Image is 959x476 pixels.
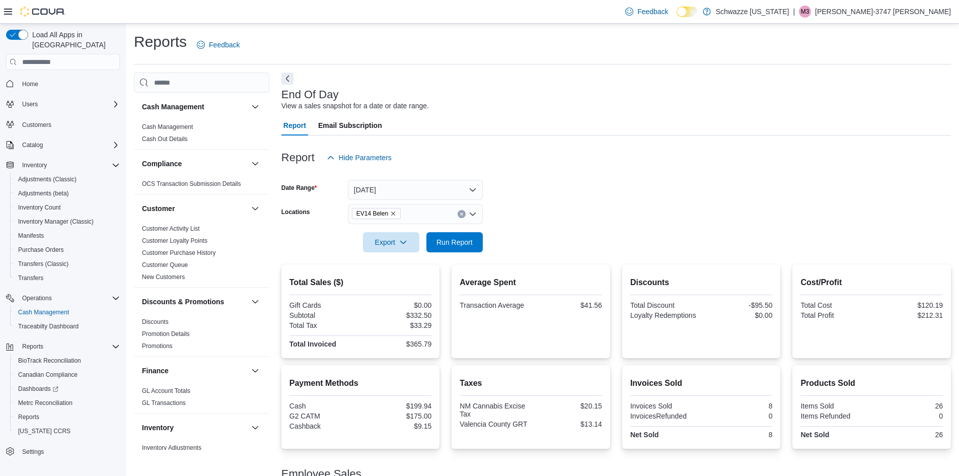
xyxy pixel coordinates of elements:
div: $332.50 [362,311,431,319]
h2: Taxes [460,377,602,389]
button: Reports [10,410,124,424]
div: Discounts & Promotions [134,316,269,356]
span: Export [369,232,413,252]
button: Customers [2,117,124,132]
a: GL Account Totals [142,387,190,394]
span: Users [22,100,38,108]
span: Users [18,98,120,110]
div: Items Refunded [800,412,869,420]
a: OCS Transaction Submission Details [142,180,241,187]
a: Transfers [14,272,47,284]
h3: Report [281,152,315,164]
span: Traceabilty Dashboard [18,322,79,330]
span: Cash Management [18,308,69,316]
div: Gift Cards [289,301,358,309]
div: Cashback [289,422,358,430]
div: View a sales snapshot for a date or date range. [281,101,429,111]
button: Transfers [10,271,124,285]
h2: Payment Methods [289,377,432,389]
p: Schwazze [US_STATE] [716,6,789,18]
button: Cash Management [249,101,261,113]
h2: Discounts [630,277,773,289]
h3: Compliance [142,159,182,169]
button: Users [18,98,42,110]
a: Reports [14,411,43,423]
div: Total Profit [800,311,869,319]
button: Hide Parameters [323,148,396,168]
button: Next [281,73,293,85]
div: 26 [874,402,943,410]
div: 0 [874,412,943,420]
a: Adjustments (beta) [14,187,73,199]
span: Dashboards [14,383,120,395]
h3: Inventory [142,423,174,433]
button: Customer [142,203,247,214]
span: Adjustments (beta) [18,189,69,197]
div: G2 CATM [289,412,358,420]
div: Customer [134,223,269,287]
div: Subtotal [289,311,358,319]
div: Transaction Average [460,301,529,309]
div: $0.00 [703,311,772,319]
button: Manifests [10,229,124,243]
strong: Net Sold [800,431,829,439]
a: Inventory Count [14,201,65,214]
div: Cash [289,402,358,410]
div: $20.15 [533,402,602,410]
span: Manifests [18,232,44,240]
span: Dashboards [18,385,58,393]
span: Inventory Manager (Classic) [14,216,120,228]
div: Loyalty Redemptions [630,311,699,319]
span: Load All Apps in [GEOGRAPHIC_DATA] [28,30,120,50]
span: Transfers [18,274,43,282]
button: Operations [2,291,124,305]
div: Items Sold [800,402,869,410]
span: Discounts [142,318,169,326]
button: Reports [2,339,124,354]
div: 8 [703,402,772,410]
a: Cash Out Details [142,135,188,143]
button: Export [363,232,419,252]
span: Customers [18,118,120,131]
button: Finance [249,365,261,377]
button: Cash Management [142,102,247,112]
button: Transfers (Classic) [10,257,124,271]
div: NM Cannabis Excise Tax [460,402,529,418]
span: OCS Transaction Submission Details [142,180,241,188]
button: Adjustments (Classic) [10,172,124,186]
span: Customers [22,121,51,129]
span: EV14 Belen [352,208,401,219]
button: Operations [18,292,56,304]
div: $120.19 [874,301,943,309]
span: Customer Queue [142,261,188,269]
div: $199.94 [362,402,431,410]
label: Date Range [281,184,317,192]
button: Compliance [249,158,261,170]
h3: End Of Day [281,89,339,101]
a: Traceabilty Dashboard [14,320,83,332]
button: Inventory [2,158,124,172]
h2: Products Sold [800,377,943,389]
a: Inventory Adjustments [142,444,201,451]
a: GL Transactions [142,399,186,406]
a: Customer Purchase History [142,249,216,256]
a: Cash Management [142,123,193,130]
span: Manifests [14,230,120,242]
span: Home [22,80,38,88]
span: Catalog [18,139,120,151]
h3: Cash Management [142,102,204,112]
button: Compliance [142,159,247,169]
a: Transfers (Classic) [14,258,72,270]
button: Inventory [249,422,261,434]
span: BioTrack Reconciliation [18,357,81,365]
span: Home [18,77,120,90]
button: Inventory Manager (Classic) [10,215,124,229]
a: Feedback [621,2,672,22]
span: Settings [18,445,120,458]
button: Catalog [18,139,47,151]
div: $41.56 [533,301,602,309]
span: New Customers [142,273,185,281]
button: Adjustments (beta) [10,186,124,200]
h3: Customer [142,203,175,214]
